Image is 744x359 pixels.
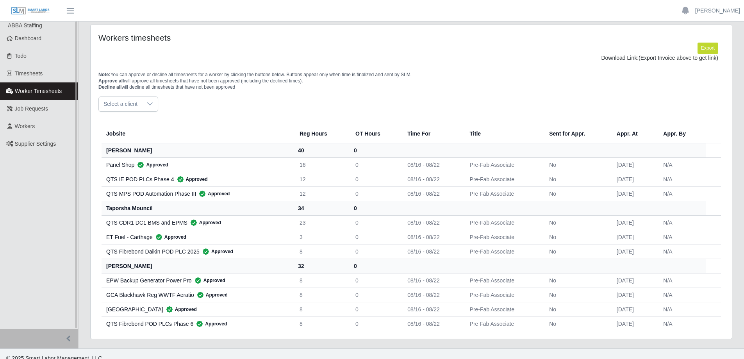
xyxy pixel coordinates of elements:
th: Reg Hours [293,124,349,143]
th: Appr. By [657,124,706,143]
th: 32 [293,259,349,273]
th: 0 [349,259,401,273]
td: [DATE] [610,230,657,244]
td: [DATE] [610,157,657,172]
h4: Workers timesheets [98,33,352,43]
td: No [543,172,610,186]
span: Timesheets [15,70,43,77]
td: N/A [657,172,706,186]
td: 0 [349,186,401,201]
td: 8 [293,316,349,331]
span: Select a client [99,97,142,111]
div: QTS Fibrebond POD PLCs Phase 6 [106,320,287,328]
td: Pre-Fab Associate [464,172,543,186]
td: Pre-Fab Associate [464,273,543,288]
span: Dashboard [15,35,42,41]
td: No [543,316,610,331]
td: No [543,157,610,172]
th: Title [464,124,543,143]
th: Sent for Appr. [543,124,610,143]
span: Todo [15,53,27,59]
td: Pre-Fab Associate [464,215,543,230]
span: Decline all [98,84,121,90]
span: Approved [134,161,168,169]
td: Pre Fab Associate [464,186,543,201]
td: No [543,230,610,244]
td: 0 [349,244,401,259]
img: SLM Logo [11,7,50,15]
td: 0 [349,288,401,302]
td: No [543,186,610,201]
td: 08/16 - 08/22 [401,273,463,288]
span: Note: [98,72,111,77]
td: Pre-Fab Associate [464,288,543,302]
th: 34 [293,201,349,215]
th: 40 [293,143,349,157]
td: 08/16 - 08/22 [401,215,463,230]
div: QTS CDR1 DC1 BMS and EPMS [106,219,287,227]
span: Job Requests [15,105,48,112]
td: Pre-Fab Associate [464,302,543,316]
th: [PERSON_NAME] [102,259,293,273]
td: 08/16 - 08/22 [401,288,463,302]
td: N/A [657,244,706,259]
td: No [543,273,610,288]
th: 0 [349,201,401,215]
div: ET Fuel - Carthage [106,233,287,241]
td: 0 [349,215,401,230]
th: Time For [401,124,463,143]
td: N/A [657,316,706,331]
div: GCA Blackhawk Reg WWTF Aeratio [106,291,287,299]
td: 0 [349,157,401,172]
td: 0 [349,230,401,244]
td: 08/16 - 08/22 [401,230,463,244]
td: [DATE] [610,215,657,230]
td: N/A [657,273,706,288]
td: Pre-Fab Associate [464,244,543,259]
td: 12 [293,186,349,201]
p: You can approve or decline all timesheets for a worker by clicking the buttons below. Buttons app... [98,71,724,90]
span: Approved [200,248,233,255]
span: Supplier Settings [15,141,56,147]
td: No [543,244,610,259]
td: No [543,288,610,302]
td: 08/16 - 08/22 [401,316,463,331]
td: [DATE] [610,186,657,201]
td: N/A [657,288,706,302]
th: OT Hours [349,124,401,143]
td: 0 [349,273,401,288]
th: Jobsite [102,124,293,143]
td: [DATE] [610,273,657,288]
th: 0 [349,143,401,157]
div: QTS Fibrebond Daikin POD PLC 2025 [106,248,287,255]
span: (Export Invoice above to get link) [639,55,718,61]
td: [DATE] [610,244,657,259]
td: No [543,302,610,316]
th: taporsha mouncil [102,201,293,215]
td: [DATE] [610,288,657,302]
td: 08/16 - 08/22 [401,157,463,172]
td: 08/16 - 08/22 [401,172,463,186]
td: N/A [657,230,706,244]
th: [PERSON_NAME] [102,143,293,157]
span: Approved [163,305,197,313]
span: Approved [193,320,227,328]
td: 12 [293,172,349,186]
a: [PERSON_NAME] [695,7,740,15]
span: Approved [192,277,225,284]
span: ABBA Staffing [8,22,42,29]
td: No [543,215,610,230]
td: 0 [349,302,401,316]
span: Approved [187,219,221,227]
div: QTS IE POD PLCs Phase 4 [106,175,287,183]
td: N/A [657,186,706,201]
th: Appr. At [610,124,657,143]
span: Approved [194,291,228,299]
td: 3 [293,230,349,244]
td: N/A [657,215,706,230]
span: Approved [174,175,208,183]
td: 08/16 - 08/22 [401,244,463,259]
td: 08/16 - 08/22 [401,302,463,316]
td: 08/16 - 08/22 [401,186,463,201]
span: Workers [15,123,35,129]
